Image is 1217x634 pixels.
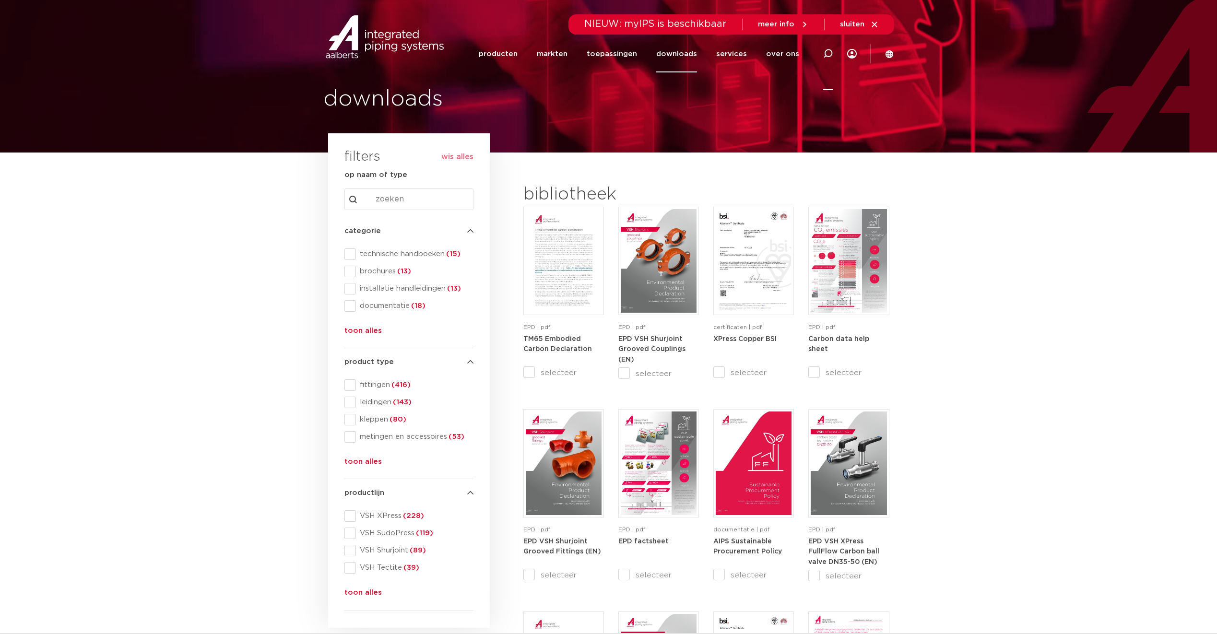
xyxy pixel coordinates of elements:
strong: XPress Copper BSI [713,336,777,342]
span: (119) [414,529,433,537]
strong: EPD VSH Shurjoint Grooved Couplings (EN) [618,336,685,363]
span: VSH XPress [356,511,473,521]
label: selecteer [618,368,699,379]
a: EPD VSH Shurjoint Grooved Couplings (EN) [618,335,685,363]
div: documentatie(18) [344,300,473,312]
label: selecteer [808,367,889,378]
a: AIPS Sustainable Procurement Policy [713,538,782,555]
span: fittingen [356,380,473,390]
span: EPD | pdf [618,527,645,532]
span: VSH Shurjoint [356,546,473,555]
div: VSH Tectite(39) [344,562,473,574]
span: (13) [396,268,411,275]
div: fittingen(416) [344,379,473,391]
a: EPD factsheet [618,538,669,545]
img: Aips_A4Sustainable-Procurement-Policy_5011446_EN-pdf.jpg [716,411,792,515]
span: (143) [391,399,412,406]
img: TM65-Embodied-Carbon-Declaration-pdf.jpg [526,209,602,313]
a: toepassingen [587,35,637,72]
span: metingen en accessoires [356,432,473,442]
span: installatie handleidingen [356,284,473,294]
h4: product type [344,356,473,368]
a: sluiten [840,20,879,29]
div: brochures(13) [344,266,473,277]
span: NIEUW: myIPS is beschikbaar [584,19,727,29]
button: toon alles [344,456,382,471]
div: leidingen(143) [344,397,473,408]
img: XPress_Koper_BSI-pdf.jpg [716,209,792,313]
a: XPress Copper BSI [713,335,777,342]
label: selecteer [523,367,604,378]
button: wis alles [441,152,473,162]
span: (15) [445,250,461,258]
a: EPD VSH XPress FullFlow Carbon ball valve DN35-50 (EN) [808,538,879,565]
h1: downloads [323,84,604,115]
span: (39) [402,564,419,571]
label: selecteer [713,569,794,581]
span: meer info [758,21,794,28]
img: VSH-XPress-Carbon-BallValveDN35-50_A4EPD_5011435-_2024_1.0_EN-pdf.jpg [811,411,886,515]
label: selecteer [713,367,794,378]
span: VSH SudoPress [356,528,473,538]
label: selecteer [808,570,889,582]
div: VSH Shurjoint(89) [344,545,473,556]
span: kleppen [356,415,473,424]
label: selecteer [523,569,604,581]
a: TM65 Embodied Carbon Declaration [523,335,592,353]
span: (18) [410,302,425,309]
button: toon alles [344,325,382,340]
strong: Carbon data help sheet [808,336,869,353]
span: brochures [356,267,473,276]
span: (228) [402,512,424,519]
span: (80) [388,416,406,423]
img: Aips-EPD-A4Factsheet_NL-pdf.jpg [621,411,697,515]
span: (416) [390,381,411,388]
span: EPD | pdf [808,324,835,330]
div: installatie handleidingen(13) [344,283,473,294]
strong: op naam of type [344,171,407,178]
span: (89) [408,547,426,554]
a: markten [537,35,567,72]
h3: filters [344,146,380,169]
nav: Menu [479,35,799,72]
a: EPD VSH Shurjoint Grooved Fittings (EN) [523,538,601,555]
a: producten [479,35,518,72]
span: sluiten [840,21,864,28]
span: documentatie | pdf [713,527,769,532]
span: (53) [447,433,464,440]
span: EPD | pdf [618,324,645,330]
a: over ons [766,35,799,72]
div: VSH XPress(228) [344,510,473,522]
div: VSH SudoPress(119) [344,528,473,539]
span: EPD | pdf [808,527,835,532]
img: VSH-Shurjoint-Grooved-Couplings_A4EPD_5011512_EN-pdf.jpg [621,209,697,313]
h2: bibliotheek [523,183,694,206]
div: metingen en accessoires(53) [344,431,473,443]
span: technische handboeken [356,249,473,259]
span: VSH Tectite [356,563,473,573]
span: EPD | pdf [523,527,550,532]
a: services [716,35,747,72]
a: meer info [758,20,809,29]
h4: productlijn [344,487,473,499]
span: (13) [446,285,461,292]
div: kleppen(80) [344,414,473,425]
img: VSH-Shurjoint-Grooved-Fittings_A4EPD_5011523_EN-pdf.jpg [526,411,602,515]
a: downloads [656,35,697,72]
span: certificaten | pdf [713,324,762,330]
span: documentatie [356,301,473,311]
img: NL-Carbon-data-help-sheet-pdf.jpg [811,209,886,313]
a: Carbon data help sheet [808,335,869,353]
h4: categorie [344,225,473,237]
label: selecteer [618,569,699,581]
div: technische handboeken(15) [344,248,473,260]
strong: TM65 Embodied Carbon Declaration [523,336,592,353]
span: EPD | pdf [523,324,550,330]
button: toon alles [344,587,382,602]
span: leidingen [356,398,473,407]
